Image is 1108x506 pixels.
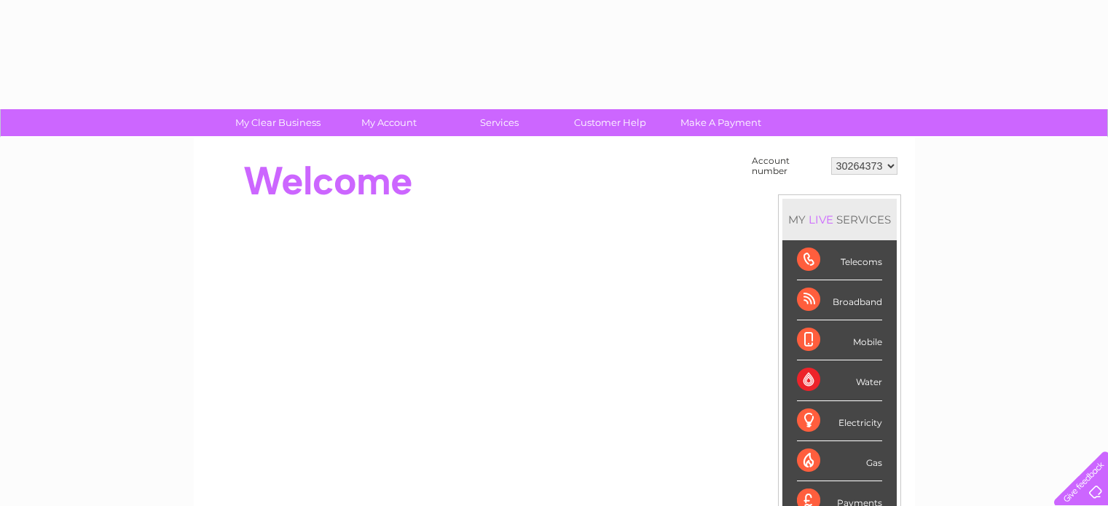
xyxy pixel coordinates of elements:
td: Account number [748,152,828,180]
div: Broadband [797,280,882,320]
div: Gas [797,441,882,481]
div: Mobile [797,320,882,360]
a: Make A Payment [661,109,781,136]
a: My Clear Business [218,109,338,136]
div: Water [797,360,882,400]
div: Telecoms [797,240,882,280]
div: Electricity [797,401,882,441]
div: MY SERVICES [782,199,897,240]
a: Services [439,109,559,136]
a: My Account [329,109,449,136]
a: Customer Help [550,109,670,136]
div: LIVE [806,213,836,226]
